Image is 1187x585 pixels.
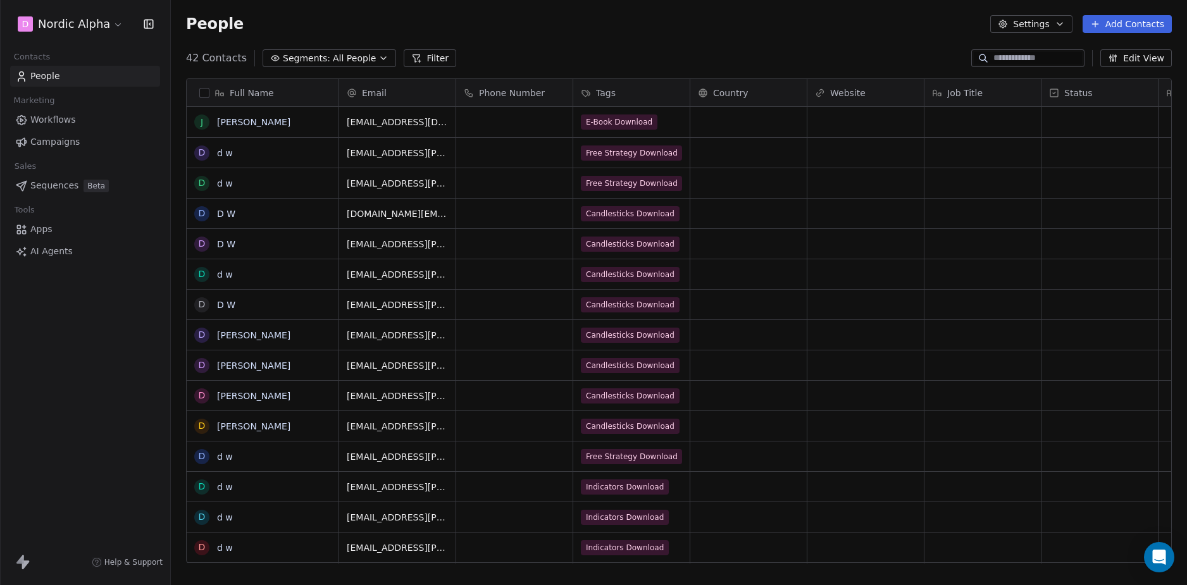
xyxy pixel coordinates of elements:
[347,329,448,342] span: [EMAIL_ADDRESS][PERSON_NAME][DOMAIN_NAME]
[217,239,235,249] a: D W
[830,87,866,99] span: Website
[9,157,42,176] span: Sales
[347,450,448,463] span: [EMAIL_ADDRESS][PERSON_NAME][DOMAIN_NAME]
[8,47,56,66] span: Contacts
[347,390,448,402] span: [EMAIL_ADDRESS][PERSON_NAME][DOMAIN_NAME]
[347,511,448,524] span: [EMAIL_ADDRESS][PERSON_NAME][DOMAIN_NAME]
[201,116,203,129] div: J
[581,358,680,373] span: Candlesticks Download
[199,328,206,342] div: D
[199,510,206,524] div: d
[581,145,682,161] span: Free Strategy Download
[30,70,60,83] span: People
[199,480,206,493] div: d
[217,421,290,431] a: [PERSON_NAME]
[30,179,78,192] span: Sequences
[339,79,456,106] div: Email
[347,420,448,433] span: [EMAIL_ADDRESS][PERSON_NAME][DOMAIN_NAME]
[581,510,669,525] span: Indicators Download
[1064,87,1093,99] span: Status
[217,178,233,188] a: d w
[581,114,657,130] span: E-Book Download
[217,300,235,310] a: D W
[199,359,206,372] div: D
[8,91,60,110] span: Marketing
[581,328,680,343] span: Candlesticks Download
[713,87,749,99] span: Country
[581,206,680,221] span: Candlesticks Download
[199,146,206,159] div: d
[581,419,680,434] span: Candlesticks Download
[581,540,669,555] span: Indicators Download
[347,116,448,128] span: [EMAIL_ADDRESS][DOMAIN_NAME]
[10,66,160,87] a: People
[30,245,73,258] span: AI Agents
[217,452,233,462] a: d w
[10,241,160,262] a: AI Agents
[807,79,924,106] div: Website
[10,219,160,240] a: Apps
[9,200,40,219] span: Tools
[581,237,680,252] span: Candlesticks Download
[199,541,206,554] div: d
[199,450,206,463] div: d
[1100,49,1172,67] button: Edit View
[362,87,387,99] span: Email
[217,543,233,553] a: d w
[456,79,573,106] div: Phone Number
[347,238,448,250] span: [EMAIL_ADDRESS][PERSON_NAME][DOMAIN_NAME]
[217,330,290,340] a: [PERSON_NAME]
[990,15,1072,33] button: Settings
[581,388,680,403] span: Candlesticks Download
[38,16,110,32] span: Nordic Alpha
[347,147,448,159] span: [EMAIL_ADDRESS][PERSON_NAME][DOMAIN_NAME]
[1144,542,1174,572] div: Open Intercom Messenger
[581,479,669,495] span: Indicators Download
[347,207,448,220] span: [DOMAIN_NAME][EMAIL_ADDRESS][PERSON_NAME][DOMAIN_NAME]
[347,481,448,493] span: [EMAIL_ADDRESS][PERSON_NAME][DOMAIN_NAME]
[92,557,163,567] a: Help & Support
[347,541,448,554] span: [EMAIL_ADDRESS][PERSON_NAME][DOMAIN_NAME]
[347,359,448,372] span: [EMAIL_ADDRESS][PERSON_NAME][DOMAIN_NAME]
[333,52,376,65] span: All People
[404,49,456,67] button: Filter
[596,87,616,99] span: Tags
[199,268,206,281] div: d
[187,79,339,106] div: Full Name
[230,87,274,99] span: Full Name
[581,267,680,282] span: Candlesticks Download
[199,207,206,220] div: D
[30,135,80,149] span: Campaigns
[1083,15,1172,33] button: Add Contacts
[283,52,330,65] span: Segments:
[199,176,206,190] div: d
[1041,79,1158,106] div: Status
[199,237,206,250] div: D
[199,389,206,402] div: D
[199,298,206,311] div: D
[217,269,233,280] a: d w
[217,512,233,522] a: d w
[84,180,109,192] span: Beta
[30,113,76,126] span: Workflows
[217,209,235,219] a: D W
[186,15,244,34] span: People
[347,299,448,311] span: [EMAIL_ADDRESS][PERSON_NAME][DOMAIN_NAME]
[15,13,126,35] button: DNordic Alpha
[187,107,339,563] div: grid
[30,223,53,236] span: Apps
[573,79,690,106] div: Tags
[581,297,680,312] span: Candlesticks Download
[947,87,983,99] span: Job Title
[217,148,233,158] a: d w
[199,419,206,433] div: D
[22,18,29,30] span: D
[347,177,448,190] span: [EMAIL_ADDRESS][PERSON_NAME][DOMAIN_NAME]
[479,87,545,99] span: Phone Number
[217,360,290,371] a: [PERSON_NAME]
[217,482,233,492] a: d w
[186,51,247,66] span: 42 Contacts
[10,175,160,196] a: SequencesBeta
[217,117,290,127] a: [PERSON_NAME]
[104,557,163,567] span: Help & Support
